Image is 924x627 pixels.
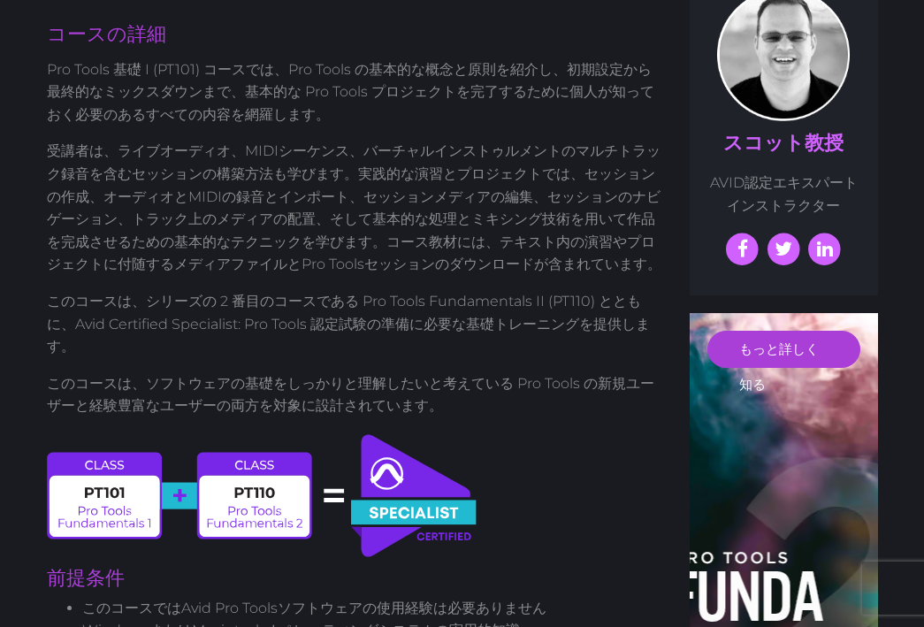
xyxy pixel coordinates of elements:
font: コースの詳細 [47,22,166,46]
a: もっと詳しく知る [707,331,860,368]
font: このコースは、ソフトウェアの基礎をしっかりと理解したいと考えている Pro Tools の新規ユーザーと経験豊富なユーザーの両方を対象に設計されています。 [47,375,654,415]
font: このコースは、シリーズの 2 番目のコースである Pro Tools Fundamentals II (PT110) とともに、Avid Certified Specialist: Pro To... [47,293,650,355]
font: 前提条件 [47,566,125,590]
font: もっと詳しく知る [739,340,819,393]
font: 受講者は、ライブオーディオ、MIDIシーケンス、バーチャルインストゥルメントのマルチトラック録音を含むセッションの構築方法も学びます。実践的な演習とプロジェクトでは、セッションの作成、オーディオ... [47,142,661,272]
font: Pro Tools 基礎 I (PT101) コースでは、Pro Tools の基本的な概念と原則を紹介し、初期設定から最終的なミックスダウンまで、基本的な Pro Tools プロジェクトを完... [47,61,654,123]
img: Avid認定スペシャリストの学習パスグラフ [47,432,478,560]
font: このコースではAvid Pro Toolsソフトウェアの使用経験は必要ありません [82,600,546,616]
a: スコット教授 [723,131,844,155]
font: AVID認定エキスパートインストラクター [710,174,858,214]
